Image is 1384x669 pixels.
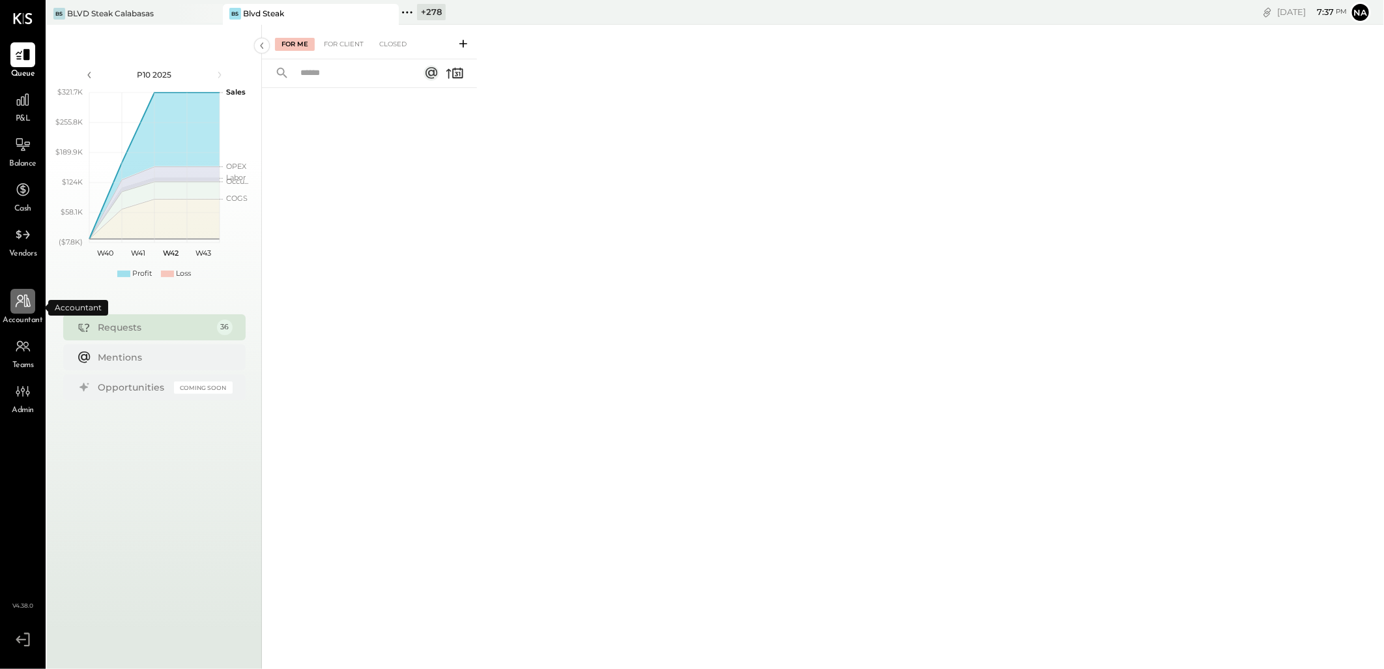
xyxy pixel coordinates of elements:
text: Occu... [226,177,248,186]
text: W43 [195,248,211,258]
text: OPEX [226,162,247,171]
div: BLVD Steak Calabasas [67,8,154,19]
span: P&L [16,113,31,125]
div: P10 2025 [99,69,210,80]
text: $321.7K [57,87,83,97]
text: W40 [97,248,113,258]
span: Admin [12,405,34,417]
div: 36 [217,320,233,335]
div: Blvd Steak [243,8,284,19]
div: Profit [132,269,152,279]
text: $124K [62,177,83,186]
span: Accountant [3,315,43,327]
span: Cash [14,203,31,215]
div: [DATE] [1277,6,1347,18]
text: $58.1K [61,207,83,216]
div: Mentions [98,351,226,364]
div: BS [229,8,241,20]
a: Cash [1,177,45,215]
div: For Client [317,38,370,51]
div: Loss [176,269,191,279]
span: Teams [12,360,34,372]
text: Sales [226,87,246,97]
text: COGS [226,194,248,203]
a: Admin [1,379,45,417]
div: Closed [373,38,413,51]
span: Balance [9,158,36,170]
div: copy link [1261,5,1274,19]
div: Accountant [48,300,108,316]
a: P&L [1,87,45,125]
div: BS [53,8,65,20]
a: Vendors [1,222,45,260]
div: Requests [98,321,210,334]
div: Opportunities [98,381,167,394]
span: Vendors [9,248,37,260]
text: $189.9K [55,147,83,156]
div: Coming Soon [174,381,233,394]
div: For Me [275,38,315,51]
a: Queue [1,42,45,80]
button: Na [1350,2,1371,23]
text: ($7.8K) [59,237,83,246]
text: $255.8K [55,117,83,126]
text: W42 [163,248,179,258]
span: Queue [11,68,35,80]
text: W41 [131,248,145,258]
a: Balance [1,132,45,170]
text: Labor [226,173,246,182]
a: Accountant [1,289,45,327]
div: + 278 [417,4,446,20]
a: Teams [1,334,45,372]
